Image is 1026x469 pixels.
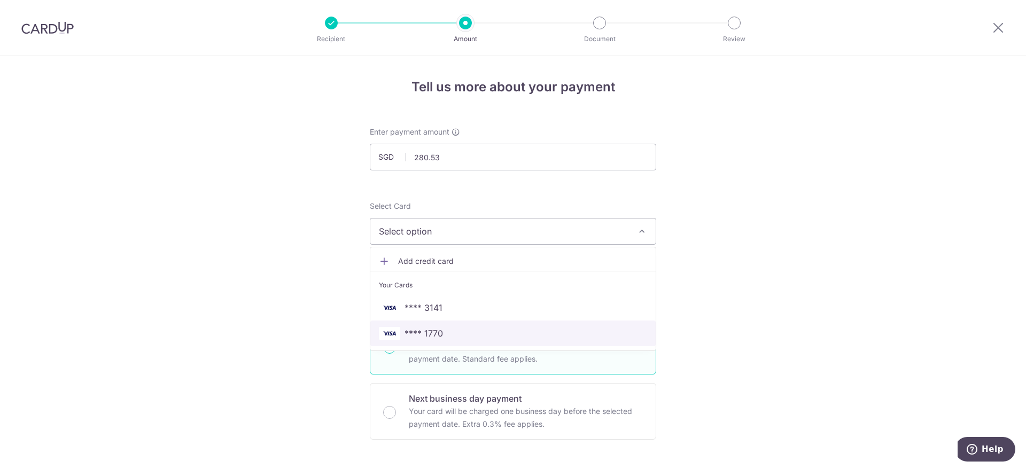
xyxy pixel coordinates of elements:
img: VISA [379,327,400,340]
img: VISA [379,301,400,314]
span: Add credit card [398,256,647,267]
p: Your card will be charged three business days before the selected payment date. Standard fee appl... [409,340,643,365]
span: Enter payment amount [370,127,449,137]
span: Select option [379,225,628,238]
ul: Select option [370,247,656,351]
img: CardUp [21,21,74,34]
p: Your card will be charged one business day before the selected payment date. Extra 0.3% fee applies. [409,405,643,431]
h4: Tell us more about your payment [370,77,656,97]
iframe: Opens a widget where you can find more information [958,437,1015,464]
p: Next business day payment [409,392,643,405]
span: Your Cards [379,280,413,291]
p: Document [560,34,639,44]
p: Amount [426,34,505,44]
span: SGD [378,152,406,162]
p: Recipient [292,34,371,44]
input: 0.00 [370,144,656,170]
a: Add credit card [370,252,656,271]
button: Select option [370,218,656,245]
span: translation missing: en.payables.payment_networks.credit_card.summary.labels.select_card [370,201,411,210]
p: Review [695,34,774,44]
